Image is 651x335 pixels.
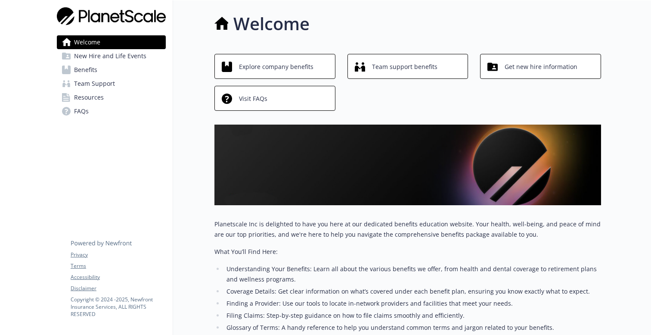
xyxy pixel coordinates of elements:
[239,59,313,75] span: Explore company benefits
[57,63,166,77] a: Benefits
[74,77,115,91] span: Team Support
[214,247,601,257] p: What You’ll Find Here:
[57,77,166,91] a: Team Support
[224,264,601,285] li: Understanding Your Benefits: Learn all about the various benefits we offer, from health and denta...
[57,35,166,49] a: Welcome
[71,285,165,292] a: Disclaimer
[239,91,267,107] span: Visit FAQs
[74,49,146,63] span: New Hire and Life Events
[372,59,437,75] span: Team support benefits
[57,91,166,104] a: Resources
[480,54,601,79] button: Get new hire information
[214,86,335,111] button: Visit FAQs
[71,251,165,259] a: Privacy
[224,322,601,333] li: Glossary of Terms: A handy reference to help you understand common terms and jargon related to yo...
[233,11,310,37] h1: Welcome
[74,104,89,118] span: FAQs
[74,91,104,104] span: Resources
[74,35,100,49] span: Welcome
[71,273,165,281] a: Accessibility
[71,262,165,270] a: Terms
[224,310,601,321] li: Filing Claims: Step-by-step guidance on how to file claims smoothly and efficiently.
[57,49,166,63] a: New Hire and Life Events
[214,125,601,205] img: overview page banner
[214,54,335,79] button: Explore company benefits
[71,296,165,318] p: Copyright © 2024 - 2025 , Newfront Insurance Services, ALL RIGHTS RESERVED
[347,54,468,79] button: Team support benefits
[214,219,601,240] p: Planetscale Inc is delighted to have you here at our dedicated benefits education website. Your h...
[505,59,577,75] span: Get new hire information
[74,63,97,77] span: Benefits
[224,286,601,297] li: Coverage Details: Get clear information on what’s covered under each benefit plan, ensuring you k...
[224,298,601,309] li: Finding a Provider: Use our tools to locate in-network providers and facilities that meet your ne...
[57,104,166,118] a: FAQs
